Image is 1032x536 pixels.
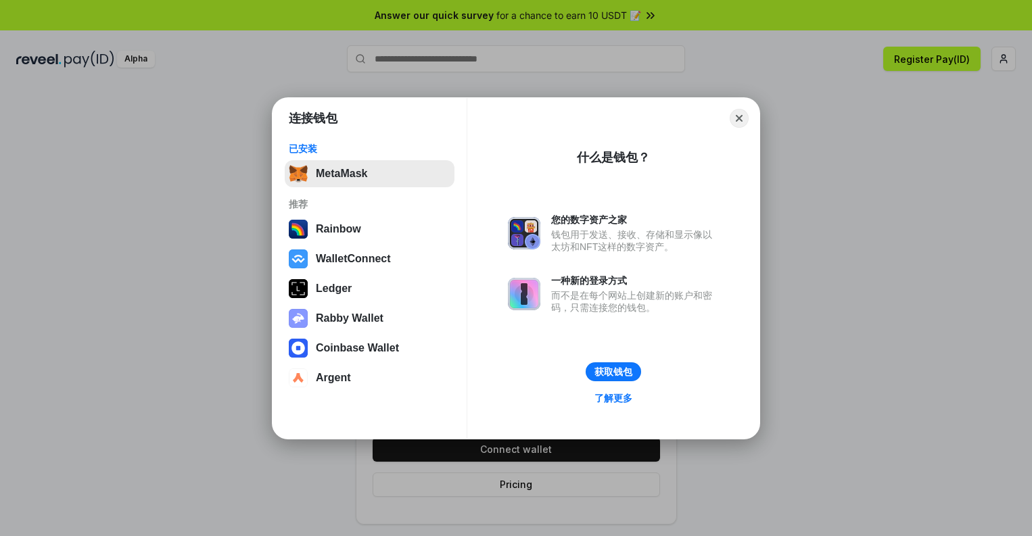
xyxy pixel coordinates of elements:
div: Rabby Wallet [316,312,383,324]
button: Argent [285,364,454,391]
img: svg+xml,%3Csvg%20xmlns%3D%22http%3A%2F%2Fwww.w3.org%2F2000%2Fsvg%22%20fill%3D%22none%22%20viewBox... [508,278,540,310]
div: MetaMask [316,168,367,180]
img: svg+xml,%3Csvg%20xmlns%3D%22http%3A%2F%2Fwww.w3.org%2F2000%2Fsvg%22%20fill%3D%22none%22%20viewBox... [289,309,308,328]
img: svg+xml,%3Csvg%20xmlns%3D%22http%3A%2F%2Fwww.w3.org%2F2000%2Fsvg%22%20width%3D%2228%22%20height%3... [289,279,308,298]
button: Coinbase Wallet [285,335,454,362]
img: svg+xml,%3Csvg%20fill%3D%22none%22%20height%3D%2233%22%20viewBox%3D%220%200%2035%2033%22%20width%... [289,164,308,183]
div: 推荐 [289,198,450,210]
div: 了解更多 [594,392,632,404]
img: svg+xml,%3Csvg%20width%3D%2228%22%20height%3D%2228%22%20viewBox%3D%220%200%2028%2028%22%20fill%3D... [289,368,308,387]
img: svg+xml,%3Csvg%20width%3D%22120%22%20height%3D%22120%22%20viewBox%3D%220%200%20120%20120%22%20fil... [289,220,308,239]
div: Argent [316,372,351,384]
button: WalletConnect [285,245,454,272]
div: 钱包用于发送、接收、存储和显示像以太坊和NFT这样的数字资产。 [551,228,719,253]
button: 获取钱包 [586,362,641,381]
div: Coinbase Wallet [316,342,399,354]
div: Rainbow [316,223,361,235]
img: svg+xml,%3Csvg%20xmlns%3D%22http%3A%2F%2Fwww.w3.org%2F2000%2Fsvg%22%20fill%3D%22none%22%20viewBox... [508,217,540,249]
div: 已安装 [289,143,450,155]
div: 而不是在每个网站上创建新的账户和密码，只需连接您的钱包。 [551,289,719,314]
button: MetaMask [285,160,454,187]
div: 一种新的登录方式 [551,274,719,287]
img: svg+xml,%3Csvg%20width%3D%2228%22%20height%3D%2228%22%20viewBox%3D%220%200%2028%2028%22%20fill%3D... [289,249,308,268]
button: Close [730,109,749,128]
a: 了解更多 [586,389,640,407]
div: 您的数字资产之家 [551,214,719,226]
div: 获取钱包 [594,366,632,378]
button: Rainbow [285,216,454,243]
div: WalletConnect [316,253,391,265]
h1: 连接钱包 [289,110,337,126]
button: Ledger [285,275,454,302]
div: Ledger [316,283,352,295]
img: svg+xml,%3Csvg%20width%3D%2228%22%20height%3D%2228%22%20viewBox%3D%220%200%2028%2028%22%20fill%3D... [289,339,308,358]
div: 什么是钱包？ [577,149,650,166]
button: Rabby Wallet [285,305,454,332]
